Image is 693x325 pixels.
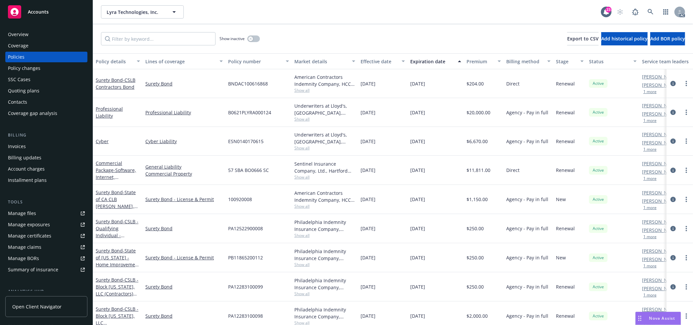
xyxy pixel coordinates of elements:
[506,283,548,290] span: Agency - Pay in full
[294,277,355,291] div: Philadelphia Indemnity Insurance Company, [GEOGRAPHIC_DATA] Insurance Companies
[8,74,30,85] div: SSC Cases
[556,196,566,203] span: New
[642,139,679,146] a: [PERSON_NAME]
[5,175,87,186] a: Installment plans
[145,163,223,170] a: General Liability
[642,102,679,109] a: [PERSON_NAME]
[659,5,672,19] a: Switch app
[669,225,677,233] a: circleInformation
[650,32,685,45] button: Add BOR policy
[101,32,216,45] input: Filter by keyword...
[145,138,223,145] a: Cyber Liability
[601,32,648,45] button: Add historical policy
[506,254,548,261] span: Agency - Pay in full
[642,81,679,88] a: [PERSON_NAME]
[467,109,490,116] span: $20,000.00
[5,164,87,174] a: Account charges
[642,131,679,138] a: [PERSON_NAME]
[556,225,575,232] span: Renewal
[556,58,576,65] div: Stage
[643,119,657,123] button: 1 more
[228,254,263,261] span: PB11865200112
[614,5,627,19] a: Start snowing
[228,225,263,232] span: PA12522900008
[669,254,677,262] a: circleInformation
[8,40,28,51] div: Coverage
[225,53,292,69] button: Policy number
[642,247,679,254] a: [PERSON_NAME]
[5,242,87,252] a: Manage claims
[506,167,520,174] span: Direct
[506,312,548,319] span: Agency - Pay in full
[592,196,605,202] span: Active
[642,218,679,225] a: [PERSON_NAME]
[228,312,263,319] span: PA12283100098
[556,283,575,290] span: Renewal
[294,306,355,320] div: Philadelphia Indemnity Insurance Company, [GEOGRAPHIC_DATA] Insurance Companies
[294,87,355,93] span: Show all
[8,231,51,241] div: Manage certificates
[682,225,690,233] a: more
[294,233,355,238] span: Show all
[643,206,657,210] button: 1 more
[629,5,642,19] a: Report a Bug
[682,108,690,116] a: more
[642,197,679,204] a: [PERSON_NAME]
[143,53,225,69] button: Lines of coverage
[601,35,648,42] span: Add historical policy
[294,58,348,65] div: Market details
[145,170,223,177] a: Commercial Property
[361,196,375,203] span: [DATE]
[228,196,252,203] span: 100920008
[361,58,398,65] div: Effective date
[96,138,109,144] a: Cyber
[410,196,425,203] span: [DATE]
[504,53,553,69] button: Billing method
[294,190,355,203] div: American Contractors Indemnity Company, HCC Surety
[5,132,87,138] div: Billing
[556,312,575,319] span: Renewal
[5,199,87,205] div: Tools
[294,248,355,262] div: Philadelphia Indemnity Insurance Company, [GEOGRAPHIC_DATA] Insurance Companies
[5,152,87,163] a: Billing updates
[682,283,690,291] a: more
[592,313,605,319] span: Active
[361,80,375,87] span: [DATE]
[642,277,679,284] a: [PERSON_NAME]
[228,109,271,116] span: B0621PLYRA000124
[361,283,375,290] span: [DATE]
[107,9,164,16] span: Lyra Technologies, Inc.
[556,254,566,261] span: New
[642,73,679,80] a: [PERSON_NAME]
[589,58,629,65] div: Status
[642,306,679,313] a: [PERSON_NAME]
[145,312,223,319] a: Surety Bond
[556,138,575,145] span: Renewal
[5,264,87,275] a: Summary of insurance
[410,167,425,174] span: [DATE]
[5,3,87,21] a: Accounts
[5,74,87,85] a: SSC Cases
[506,196,548,203] span: Agency - Pay in full
[567,32,599,45] button: Export to CSV
[5,231,87,241] a: Manage certificates
[410,254,425,261] span: [DATE]
[410,312,425,319] span: [DATE]
[361,254,375,261] span: [DATE]
[410,58,454,65] div: Expiration date
[228,80,268,87] span: BNDAC100616868
[592,81,605,86] span: Active
[682,195,690,203] a: more
[642,256,679,263] a: [PERSON_NAME]
[294,291,355,297] span: Show all
[8,52,25,62] div: Policies
[553,53,586,69] button: Stage
[28,9,49,15] span: Accounts
[592,255,605,261] span: Active
[642,160,679,167] a: [PERSON_NAME]
[361,225,375,232] span: [DATE]
[145,196,223,203] a: Surety Bond - License & Permit
[5,219,87,230] a: Manage exposures
[467,283,484,290] span: $250.00
[606,7,612,13] div: 23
